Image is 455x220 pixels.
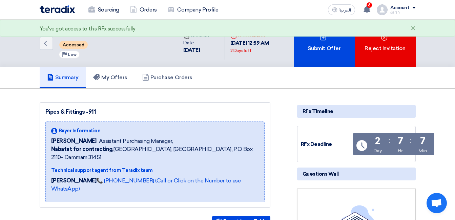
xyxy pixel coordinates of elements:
div: Submit Offer [294,20,355,67]
a: Open chat [427,193,447,213]
a: Company Profile [162,2,224,17]
div: Account [390,5,410,11]
div: Hr [398,147,402,154]
div: Pipes & Fittings -911 [45,108,265,116]
div: 7 [398,136,403,146]
a: 📞 [PHONE_NUMBER] (Call or Click on the Number to use WhatsApp) [51,177,241,192]
a: Purchase Orders [135,67,200,88]
div: Day [373,147,382,154]
span: Buyer Information [59,127,101,134]
span: 6 [367,2,372,8]
div: Jarsh [390,10,416,14]
a: Sourcing [83,2,125,17]
div: [DATE] 12:59 AM [230,39,288,54]
span: [PERSON_NAME] [51,137,97,145]
div: 7 [420,136,426,146]
div: 2 [375,136,380,146]
a: Orders [125,2,162,17]
span: [GEOGRAPHIC_DATA], [GEOGRAPHIC_DATA] ,P.O Box 2110- Dammam 31451 [51,145,259,161]
span: Questions Wall [303,170,339,178]
div: : [389,134,391,147]
h5: My Offers [93,74,127,81]
div: Reject Invitation [355,20,416,67]
span: Assistant Purchasing Manager, [99,137,173,145]
img: Teradix logo [40,5,75,13]
div: RFx Timeline [297,105,416,118]
div: Creation Date [183,32,219,46]
a: My Offers [86,67,135,88]
div: Technical support agent from Teradix team [51,167,259,174]
h5: Purchase Orders [142,74,192,81]
div: 2 Days left [230,47,251,54]
div: × [411,25,416,33]
div: Min [418,147,427,154]
div: RFx Deadline [301,140,352,148]
div: [DATE] [183,46,219,54]
strong: [PERSON_NAME] [51,177,97,184]
span: Accessed [59,41,88,49]
button: العربية [328,4,355,15]
h5: Summary [47,74,79,81]
div: : [410,134,412,147]
b: Nabatat for contracting, [51,146,113,152]
span: العربية [339,8,351,13]
div: You've got access to this RFx successfully [40,25,136,33]
img: profile_test.png [377,4,388,15]
a: Summary [40,67,86,88]
span: Low [68,52,77,57]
